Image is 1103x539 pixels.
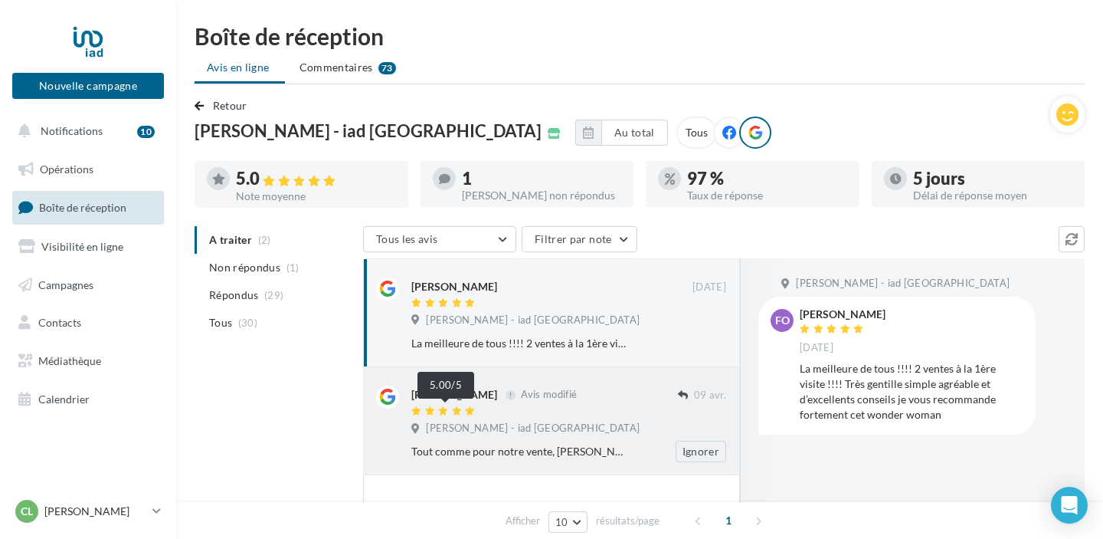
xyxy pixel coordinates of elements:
span: Fo [775,313,790,328]
a: Contacts [9,307,167,339]
span: Visibilité en ligne [41,240,123,253]
div: Boîte de réception [195,25,1085,48]
span: 10 [555,516,568,528]
button: Retour [195,97,254,115]
div: 10 [137,126,155,138]
span: Afficher [506,514,540,528]
div: 97 % [687,170,847,187]
a: Calendrier [9,383,167,416]
span: Avis modifié [521,389,577,401]
span: Notifications [41,124,103,137]
span: résultats/page [596,514,660,528]
span: [PERSON_NAME] - iad [GEOGRAPHIC_DATA] [426,422,640,435]
span: Contacts [38,316,81,329]
span: Opérations [40,163,93,176]
span: Répondus [209,288,259,303]
button: Ignorer [676,441,726,462]
div: [PERSON_NAME] non répondus [462,190,622,201]
span: 09 avr. [694,389,726,403]
span: Médiathèque [38,354,101,367]
span: Cl [21,504,33,519]
button: Au total [575,120,668,146]
span: Calendrier [38,393,90,406]
span: Campagnes [38,278,93,291]
span: [PERSON_NAME] - iad [GEOGRAPHIC_DATA] [796,277,1010,291]
button: Nouvelle campagne [12,73,164,99]
div: 1 [462,170,622,187]
div: Délai de réponse moyen [913,190,1073,201]
div: La meilleure de tous !!!! 2 ventes à la 1ère visite !!!! Très gentille simple agréable et d’excel... [800,361,1023,422]
div: [PERSON_NAME] [411,279,497,294]
button: Filtrer par note [522,226,637,252]
span: [PERSON_NAME] - iad [GEOGRAPHIC_DATA] [195,123,542,140]
a: Médiathèque [9,345,167,377]
div: [PERSON_NAME] [800,309,885,320]
span: (1) [286,261,299,274]
span: Tous [209,315,232,330]
span: Tous les avis [376,232,438,245]
a: Boîte de réception [9,191,167,224]
button: Tous les avis [363,226,516,252]
span: Retour [213,99,247,112]
span: Boîte de réception [39,201,126,214]
div: Open Intercom Messenger [1051,487,1088,524]
div: Tous [676,117,717,149]
span: [DATE] [800,341,833,355]
div: Taux de réponse [687,190,847,201]
p: [PERSON_NAME] [44,504,146,519]
div: 5 jours [913,170,1073,187]
button: 10 [548,511,588,533]
span: 1 [716,508,741,533]
div: Note moyenne [236,191,396,202]
div: 5.00/5 [417,372,474,399]
span: Commentaires [299,60,373,75]
span: (30) [238,317,257,329]
a: Cl [PERSON_NAME] [12,497,164,526]
div: Tout comme pour notre vente, [PERSON_NAME] s'est montrée disponible, efficace et de bon conseil p... [411,444,627,459]
span: (29) [264,289,283,301]
a: Visibilité en ligne [9,231,167,263]
span: [PERSON_NAME] - iad [GEOGRAPHIC_DATA] [426,314,640,327]
span: [DATE] [692,281,726,294]
button: Au total [601,120,668,146]
span: Non répondus [209,260,280,275]
div: 5.0 [236,170,396,188]
a: Opérations [9,153,167,186]
div: [PERSON_NAME] [411,387,497,403]
div: La meilleure de tous !!!! 2 ventes à la 1ère visite !!!! Très gentille simple agréable et d’excel... [411,336,627,351]
a: Campagnes [9,269,167,301]
div: 73 [378,62,396,74]
button: Notifications 10 [9,115,161,147]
